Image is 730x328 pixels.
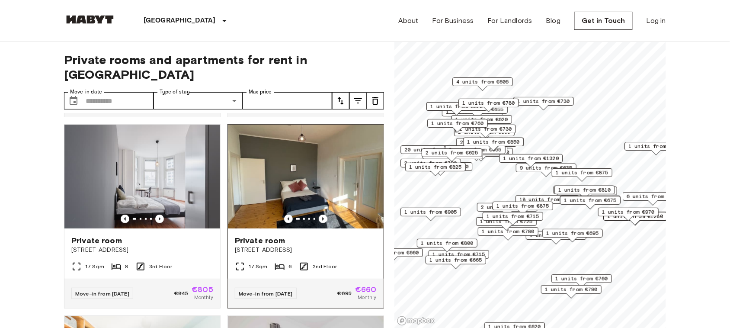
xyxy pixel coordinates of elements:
div: Map marker [445,145,506,159]
span: 1 units from €760 [431,119,484,127]
div: Map marker [541,285,602,299]
span: 1 units from €620 [455,116,508,123]
span: 1 units from €875 [556,169,608,177]
div: Map marker [456,138,517,151]
div: Map marker [516,164,576,177]
span: 1 units from €620 [430,103,483,110]
span: €695 [338,289,352,297]
span: 1 units from €730 [459,125,512,133]
span: 17 Sqm [85,263,104,270]
button: tune [367,92,384,109]
span: 1 units from €825 [409,163,462,171]
span: 2nd Floor [313,263,337,270]
span: 1 units from €810 [558,186,611,194]
a: Mapbox logo [397,316,435,326]
div: Map marker [499,154,563,167]
div: Map marker [401,145,464,159]
label: Max price [249,88,272,96]
div: Map marker [560,196,621,209]
span: 2 units from €655 [460,138,513,146]
div: Map marker [452,77,513,91]
span: 1 units from €1320 [503,154,559,162]
div: Map marker [551,274,612,288]
span: 1 units from €905 [404,208,457,216]
span: 1 units from €760 [555,275,608,283]
div: Map marker [623,192,683,206]
div: Map marker [444,146,508,159]
span: 1 units from €1150 [413,163,469,170]
span: 17 Sqm [249,263,268,270]
span: Move-in from [DATE] [239,290,293,297]
div: Map marker [477,203,538,216]
div: Map marker [542,229,603,242]
span: 1 units from €1280 [608,212,663,220]
span: 2 units from €865 [481,203,534,211]
a: For Business [432,16,474,26]
span: €660 [355,286,377,293]
span: 1 units from €660 [366,249,419,257]
span: 1 units from €725 [480,218,533,225]
div: Map marker [409,162,473,176]
div: Map marker [400,159,461,172]
a: Log in [647,16,666,26]
div: Map marker [493,202,553,215]
a: For Landlords [488,16,532,26]
span: €805 [192,286,213,293]
span: 1 units from €1100 [629,142,685,150]
img: Marketing picture of unit DE-01-030-05H [228,125,384,228]
span: Monthly [194,293,213,301]
button: tune [332,92,349,109]
div: Map marker [427,119,488,132]
span: 8 [125,263,128,270]
button: Previous image [121,215,129,223]
span: 1 units from €665 [429,256,482,264]
span: 1 units from €780 [482,228,535,235]
span: 3rd Floor [149,263,172,270]
div: Map marker [463,138,524,151]
div: Map marker [458,99,519,112]
div: Map marker [513,97,574,110]
div: Map marker [400,208,461,221]
div: Map marker [451,115,512,129]
span: Private room [71,235,122,246]
span: 1 units from €850 [467,138,520,146]
button: Choose date [65,92,82,109]
span: 1 units from €875 [496,202,549,210]
div: Map marker [552,168,612,182]
span: €845 [174,289,189,297]
a: Blog [546,16,561,26]
span: 2 units from €790 [404,159,457,167]
span: 1 units from €800 [421,239,474,247]
span: Private rooms and apartments for rent in [GEOGRAPHIC_DATA] [64,52,384,82]
div: Map marker [405,163,466,176]
span: 1 units from €970 [602,208,655,216]
span: 1 units from €730 [517,97,570,105]
div: Map marker [625,142,688,155]
img: Habyt [64,15,116,24]
span: 1 units from €715 [487,212,539,220]
button: Previous image [319,215,327,223]
p: [GEOGRAPHIC_DATA] [144,16,216,26]
a: Get in Touch [574,12,633,30]
button: Previous image [284,215,293,223]
span: 1 units from €780 [462,99,515,107]
label: Move-in date [70,88,102,96]
div: Map marker [426,256,486,269]
div: Map marker [483,212,543,225]
button: Previous image [155,215,164,223]
div: Map marker [554,186,614,199]
span: Move-in from [DATE] [75,290,129,297]
div: Map marker [516,195,580,209]
div: Map marker [476,217,537,231]
span: 18 units from €650 [520,196,576,203]
span: 1 units from €695 [546,229,599,237]
span: 1 units from €715 [432,251,485,258]
a: Marketing picture of unit DE-01-047-05HPrevious imagePrevious imagePrivate room[STREET_ADDRESS]17... [64,124,221,309]
div: Map marker [598,208,659,221]
div: Map marker [417,239,477,252]
span: 4 units from €605 [456,78,509,86]
div: Map marker [478,227,538,241]
div: Map marker [560,196,621,209]
span: 1 units from €675 [564,196,617,204]
div: Map marker [422,148,482,162]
